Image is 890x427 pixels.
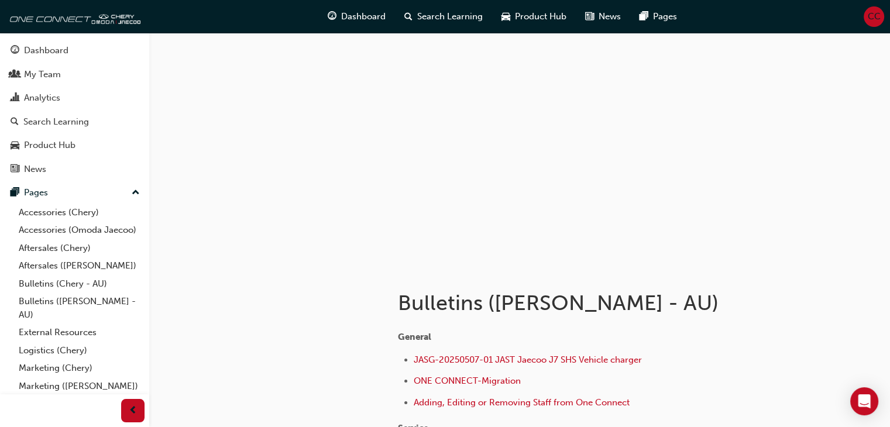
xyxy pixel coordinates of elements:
[398,332,431,342] span: General
[864,6,884,27] button: CC
[414,354,642,365] a: JASG-20250507-01 JAST Jaecoo J7 SHS Vehicle charger
[515,10,566,23] span: Product Hub
[318,5,395,29] a: guage-iconDashboard
[395,5,492,29] a: search-iconSearch Learning
[341,10,386,23] span: Dashboard
[24,91,60,105] div: Analytics
[24,186,48,199] div: Pages
[404,9,413,24] span: search-icon
[414,376,521,386] a: ONE CONNECT-Migration
[14,275,145,293] a: Bulletins (Chery - AU)
[5,64,145,85] a: My Team
[11,140,19,151] span: car-icon
[23,115,89,129] div: Search Learning
[14,204,145,222] a: Accessories (Chery)
[14,359,145,377] a: Marketing (Chery)
[5,40,145,61] a: Dashboard
[417,10,483,23] span: Search Learning
[11,70,19,80] span: people-icon
[5,182,145,204] button: Pages
[14,239,145,257] a: Aftersales (Chery)
[11,164,19,175] span: news-icon
[24,139,75,152] div: Product Hub
[11,93,19,104] span: chart-icon
[640,9,648,24] span: pages-icon
[868,10,881,23] span: CC
[5,87,145,109] a: Analytics
[492,5,576,29] a: car-iconProduct Hub
[585,9,594,24] span: news-icon
[129,404,138,418] span: prev-icon
[24,68,61,81] div: My Team
[599,10,621,23] span: News
[11,117,19,128] span: search-icon
[132,185,140,201] span: up-icon
[630,5,686,29] a: pages-iconPages
[24,44,68,57] div: Dashboard
[414,397,630,408] a: Adding, Editing or Removing Staff from One Connect
[14,323,145,342] a: External Resources
[501,9,510,24] span: car-icon
[5,135,145,156] a: Product Hub
[576,5,630,29] a: news-iconNews
[11,188,19,198] span: pages-icon
[14,257,145,275] a: Aftersales ([PERSON_NAME])
[14,221,145,239] a: Accessories (Omoda Jaecoo)
[653,10,677,23] span: Pages
[5,159,145,180] a: News
[14,292,145,323] a: Bulletins ([PERSON_NAME] - AU)
[14,377,145,395] a: Marketing ([PERSON_NAME])
[5,111,145,133] a: Search Learning
[24,163,46,176] div: News
[328,9,336,24] span: guage-icon
[14,342,145,360] a: Logistics (Chery)
[398,290,782,316] h1: Bulletins ([PERSON_NAME] - AU)
[11,46,19,56] span: guage-icon
[850,387,878,415] div: Open Intercom Messenger
[6,5,140,28] img: oneconnect
[5,37,145,182] button: DashboardMy TeamAnalyticsSearch LearningProduct HubNews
